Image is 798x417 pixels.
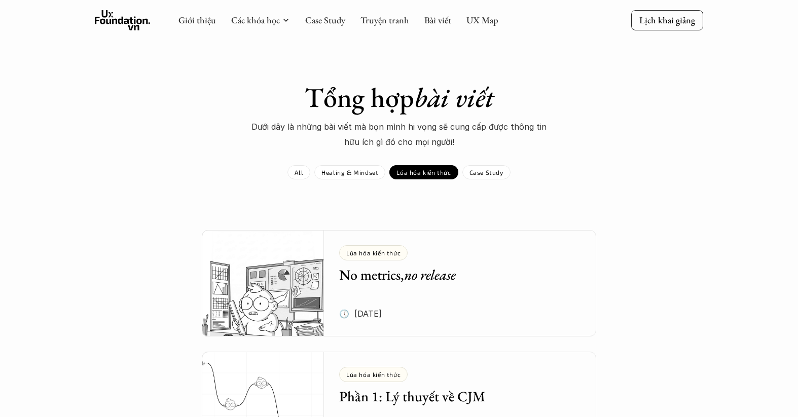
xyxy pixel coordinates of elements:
h5: No metrics, [339,266,566,284]
h5: Phần 1: Lý thuyết về CJM [339,387,566,405]
p: Case Study [469,169,503,176]
a: Lúa hóa kiến thứcNo metrics,no release🕔 [DATE] [202,230,596,336]
a: Giới thiệu [178,14,216,26]
a: Các khóa học [231,14,280,26]
a: Bài viết [424,14,451,26]
a: UX Map [466,14,498,26]
a: Healing & Mindset [314,165,385,179]
h1: Tổng hợp [222,81,576,114]
p: Lúa hóa kiến thức [346,371,401,378]
a: All [287,165,310,179]
a: Case Study [462,165,511,179]
a: Case Study [305,14,345,26]
p: Lúa hóa kiến thức [396,169,451,176]
a: Truyện tranh [360,14,409,26]
p: Healing & Mindset [321,169,378,176]
em: bài viết [414,80,494,115]
a: Lịch khai giảng [631,10,703,30]
em: no release [404,266,456,284]
p: Lúa hóa kiến thức [346,249,401,256]
a: Lúa hóa kiến thức [389,165,458,179]
p: All [295,169,303,176]
p: Lịch khai giảng [639,14,695,26]
p: Dưới dây là những bài viết mà bọn mình hi vọng sẽ cung cấp được thông tin hữu ích gì đó cho mọi n... [247,119,551,150]
p: 🕔 [DATE] [339,306,382,321]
